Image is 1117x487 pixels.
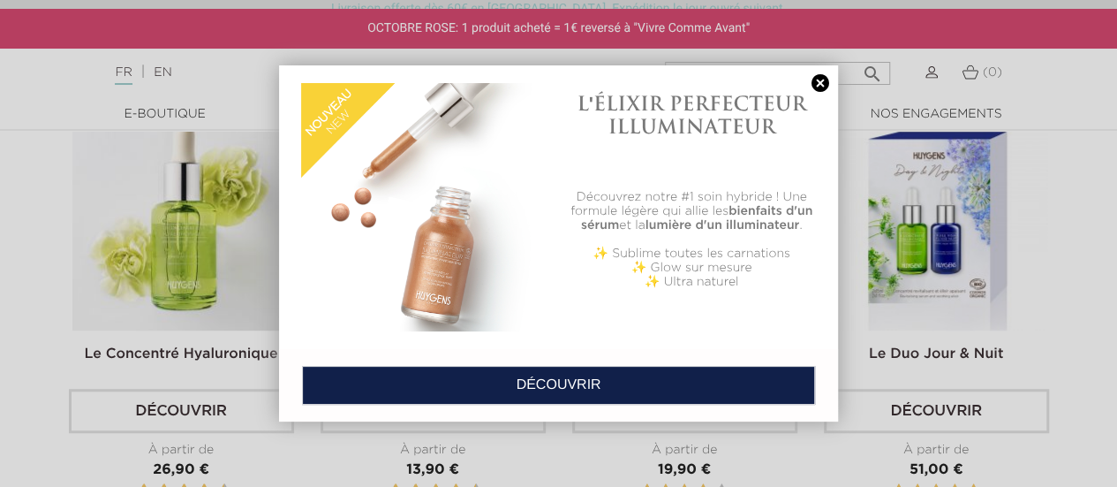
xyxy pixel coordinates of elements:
p: ✨ Glow sur mesure [568,261,816,275]
p: ✨ Ultra naturel [568,275,816,289]
h1: L'ÉLIXIR PERFECTEUR ILLUMINATEUR [568,92,816,139]
a: DÉCOUVRIR [302,366,815,405]
p: Découvrez notre #1 soin hybride ! Une formule légère qui allie les et la . [568,190,816,232]
b: lumière d'un illuminateur [645,219,800,232]
b: bienfaits d'un sérum [581,205,812,232]
p: ✨ Sublime toutes les carnations [568,247,816,261]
